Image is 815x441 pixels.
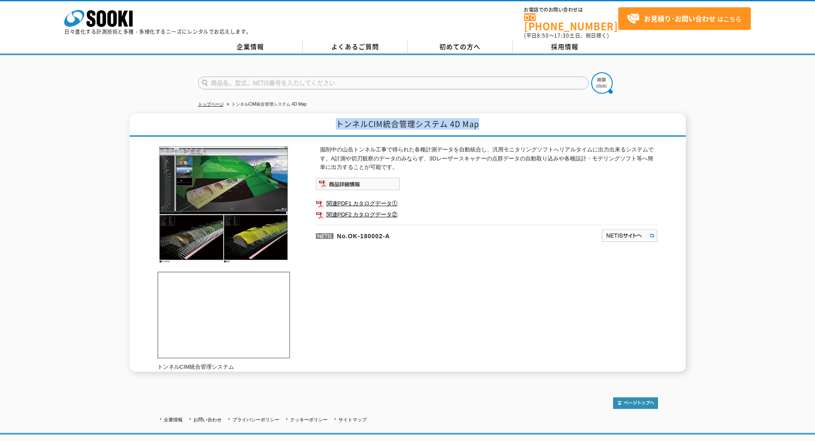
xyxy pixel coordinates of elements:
[627,12,741,25] span: はこちら
[303,41,408,53] a: よくあるご質問
[408,41,513,53] a: 初めての方へ
[64,29,252,34] p: 日々進化する計測技術と多種・多様化するニーズにレンタルでお応えします。
[225,100,307,109] li: トンネルCIM統合管理システム 4D Map
[164,417,183,422] a: 企業情報
[316,178,400,190] img: 商品詳細情報システム
[601,229,658,243] img: NETISサイトへ
[524,7,618,12] span: お電話でのお問い合わせは
[591,72,613,94] img: btn_search.png
[524,32,609,39] span: (平日 ～ 土日、祝日除く)
[537,32,549,39] span: 8:50
[130,113,686,137] h1: トンネルCIM統合管理システム 4D Map
[524,13,618,31] a: [PHONE_NUMBER]
[198,77,589,89] input: 商品名、型式、NETIS番号を入力してください
[513,41,617,53] a: 採用情報
[316,198,658,209] a: 関連PDF1 カタログデータ①
[439,42,480,51] span: 初めての方へ
[232,417,279,422] a: プライバシーポリシー
[316,182,400,189] a: 商品詳細情報システム
[316,209,658,220] a: 関連PDF2 カタログデータ②
[618,7,751,30] a: お見積り･お問い合わせはこちら
[157,363,290,372] p: トンネルCIM統合管理システム
[644,13,716,24] strong: お見積り･お問い合わせ
[320,145,658,172] p: 掘削中の山岳トンネル工事で得られた各種計測データを自動統合し、汎用モニタリングソフトへリアルタイムに出力出来るシステムです。A計測や切刃観察のデータのみならず、3Dレーザースキャナーの点群データ...
[157,145,290,263] img: トンネルCIM統合管理システム 4D Map
[198,102,224,107] a: トップページ
[290,417,328,422] a: クッキーポリシー
[316,225,519,245] p: No.OK-180002-A
[193,417,222,422] a: お問い合わせ
[338,417,367,422] a: サイトマップ
[554,32,569,39] span: 17:30
[198,41,303,53] a: 企業情報
[613,397,658,409] img: トップページへ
